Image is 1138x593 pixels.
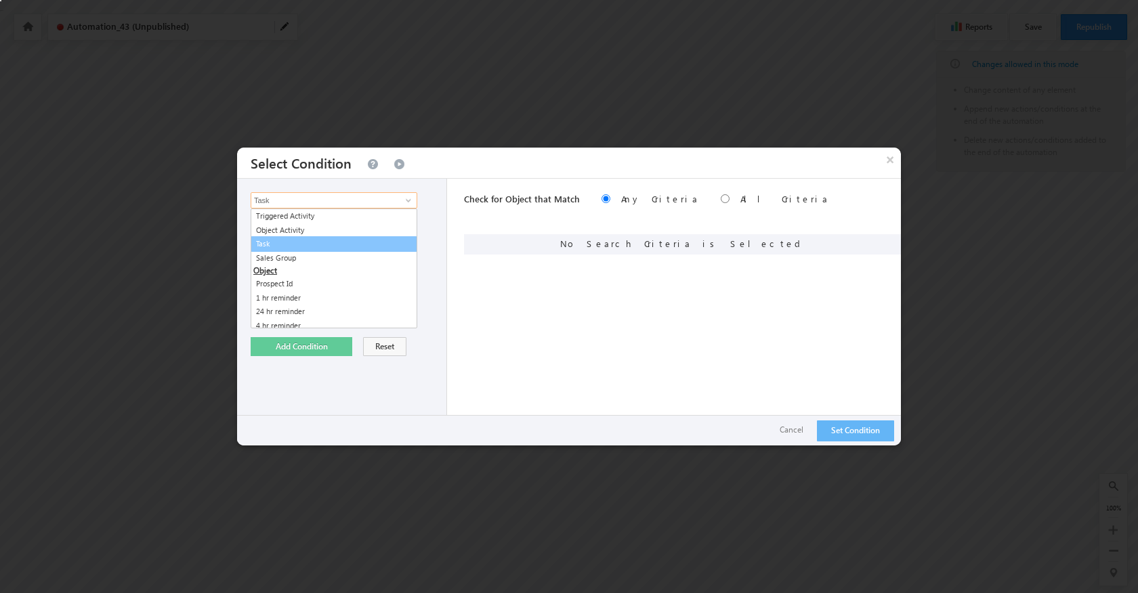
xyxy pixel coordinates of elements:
[251,319,417,333] a: 4 hr reminder
[464,193,580,204] span: Check for Object that Match
[251,209,417,223] a: Triggered Activity
[251,192,417,208] input: Type to Search
[766,420,817,440] button: Cancel
[251,277,417,291] a: Prospect Id
[740,193,829,204] label: All Criteria
[879,148,901,171] button: ×
[251,148,352,178] h3: Select Condition
[251,337,352,356] button: Add Condition
[621,193,699,204] label: Any Criteria
[817,420,894,441] button: Set Condition
[363,337,406,356] button: Reset
[251,236,417,252] a: Task
[251,223,417,238] a: Object Activity
[251,305,417,319] a: 24 hr reminder
[251,251,417,265] a: Sales Group
[464,234,901,255] div: No Search Criteria is Selected
[251,291,417,305] a: 1 hr reminder
[398,194,415,207] a: Show All Items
